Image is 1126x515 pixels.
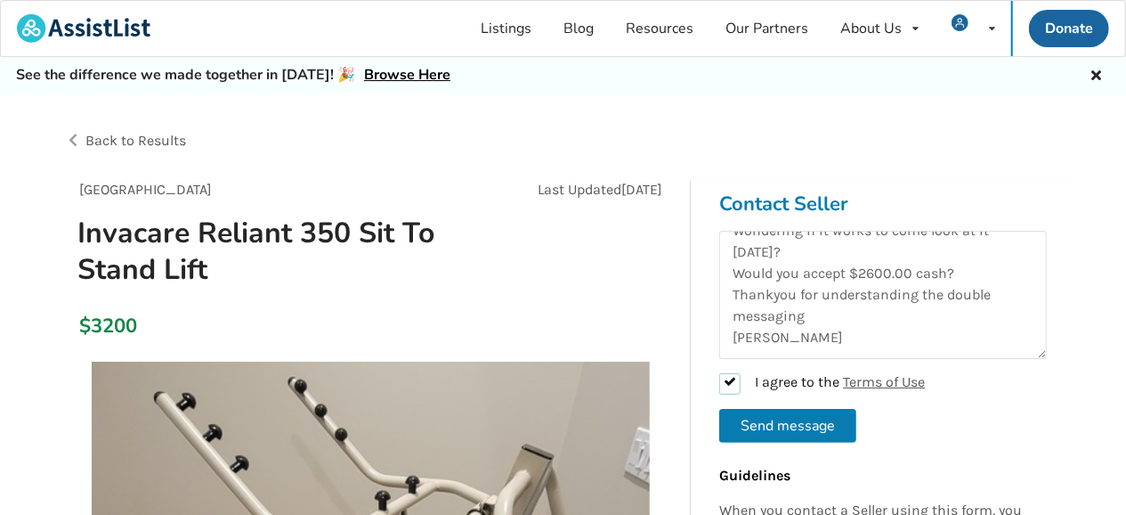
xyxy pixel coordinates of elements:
[79,314,89,339] div: $3200
[719,231,1047,359] textarea: Good Evening I sent you a message through FB marketplace but I rarely do marketplace whereas I ha...
[710,1,825,56] a: Our Partners
[611,1,710,56] a: Resources
[719,373,925,395] label: I agree to the
[719,409,856,443] button: Send message
[538,181,621,198] span: Last Updated
[719,192,1047,217] h3: Contact Seller
[364,65,450,85] a: Browse Here
[85,132,186,149] span: Back to Results
[63,215,484,288] h1: Invacare Reliant 350 Sit To Stand Lift
[466,1,548,56] a: Listings
[621,181,662,198] span: [DATE]
[16,66,450,85] h5: See the difference we made together in [DATE]! 🎉
[17,14,150,43] img: assistlist-logo
[1029,10,1109,47] a: Donate
[952,14,968,31] img: user icon
[843,373,925,390] a: Terms of Use
[719,467,790,484] b: Guidelines
[548,1,611,56] a: Blog
[841,21,903,36] div: About Us
[79,181,212,198] span: [GEOGRAPHIC_DATA]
